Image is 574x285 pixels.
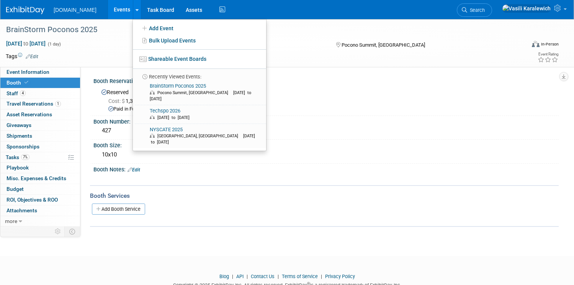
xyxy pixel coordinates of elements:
span: Pocono Summit, [GEOGRAPHIC_DATA] [157,90,232,95]
span: Event Information [7,69,49,75]
div: Booth Services [90,192,559,200]
a: BrainStorm Poconos 2025 Pocono Summit, [GEOGRAPHIC_DATA] [DATE] to [DATE] [135,80,263,105]
span: Giveaways [7,122,31,128]
a: Search [457,3,492,17]
i: Booth reservation complete [25,80,28,85]
div: 10x10 [99,149,553,161]
a: more [0,216,80,226]
a: Terms of Service [282,274,318,279]
span: 1 [55,101,61,107]
a: Bulk Upload Events [133,34,266,47]
span: | [245,274,250,279]
img: Vasili Karalewich [502,4,551,13]
a: Privacy Policy [325,274,355,279]
div: 427 [99,125,553,137]
a: API [236,274,244,279]
span: [DATE] to [DATE] [157,115,193,120]
span: Pocono Summit, [GEOGRAPHIC_DATA] [342,42,425,48]
a: Techspo 2026 [DATE] to [DATE] [135,105,263,124]
div: Event Format [476,40,559,51]
a: ROI, Objectives & ROO [0,195,80,205]
span: [DATE] to [DATE] [150,90,252,101]
span: Tasks [6,154,29,160]
a: Asset Reservations [0,109,80,120]
div: Reserved [99,86,553,113]
a: Sponsorships [0,142,80,152]
a: Playbook [0,163,80,173]
span: Playbook [7,164,29,171]
span: to [22,41,29,47]
img: Format-Inperson.png [532,41,540,47]
span: Search [467,7,485,13]
span: Booth [7,80,30,86]
a: NYSCATE 2025 [GEOGRAPHIC_DATA], [GEOGRAPHIC_DATA] [DATE] to [DATE] [135,124,263,148]
div: Booth Reservation & Invoice: [93,75,559,85]
a: Shareable Event Boards [133,52,266,66]
span: 4 [20,90,26,96]
li: Recently Viewed Events: [133,68,266,80]
a: Edit [26,54,38,59]
div: Event Rating [538,52,558,56]
div: Booth Number: [93,116,559,125]
a: Edit [128,167,140,173]
span: (1 day) [47,42,61,47]
a: Travel Reservations1 [0,99,80,109]
a: Contact Us [251,274,275,279]
div: Booth Notes: [93,164,559,174]
span: [GEOGRAPHIC_DATA], [GEOGRAPHIC_DATA] [157,134,242,138]
span: 1,345.00 [108,98,150,104]
span: Sponsorships [7,143,39,150]
span: | [319,274,324,279]
span: ROI, Objectives & ROO [7,197,58,203]
span: [DATE] [DATE] [6,40,46,47]
a: Budget [0,184,80,194]
a: Tasks7% [0,152,80,163]
td: Tags [6,52,38,60]
td: Personalize Event Tab Strip [51,226,65,236]
div: Paid in Full [108,106,553,113]
span: | [276,274,281,279]
span: Attachments [7,207,37,213]
span: Cost: $ [108,98,126,104]
span: Misc. Expenses & Credits [7,175,66,181]
span: Budget [7,186,24,192]
div: In-Person [541,41,559,47]
span: Travel Reservations [7,101,61,107]
a: Staff4 [0,88,80,99]
img: ExhibitDay [6,7,44,14]
a: Giveaways [0,120,80,130]
span: more [5,218,17,224]
div: Booth Size: [93,140,559,149]
div: BrainStorm Poconos 2025 [3,23,512,37]
a: Add Event [133,22,266,34]
a: Shipments [0,131,80,141]
a: Misc. Expenses & Credits [0,173,80,184]
span: Asset Reservations [7,111,52,117]
a: Add Booth Service [92,204,145,215]
a: Attachments [0,205,80,216]
span: Shipments [7,133,32,139]
a: Event Information [0,67,80,77]
a: Blog [219,274,229,279]
span: | [230,274,235,279]
a: Booth [0,78,80,88]
span: 7% [21,154,29,160]
span: Staff [7,90,26,96]
td: Toggle Event Tabs [65,226,80,236]
span: [DOMAIN_NAME] [54,7,96,13]
img: seventboard-3.png [139,56,147,62]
